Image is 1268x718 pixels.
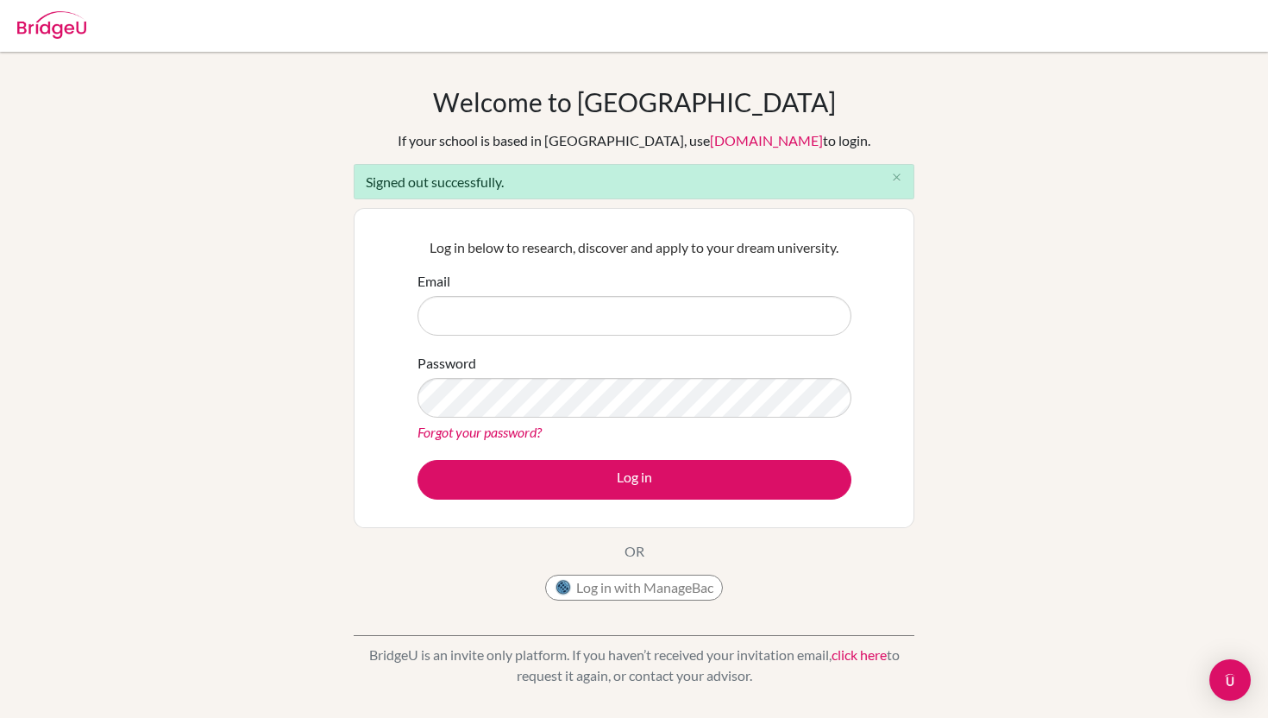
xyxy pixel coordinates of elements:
div: Open Intercom Messenger [1209,659,1251,701]
a: click here [832,646,887,663]
button: Close [879,165,913,191]
button: Log in with ManageBac [545,575,723,601]
div: If your school is based in [GEOGRAPHIC_DATA], use to login. [398,130,870,151]
a: [DOMAIN_NAME] [710,132,823,148]
label: Password [417,353,476,374]
label: Email [417,271,450,292]
p: Log in below to research, discover and apply to your dream university. [417,237,851,258]
button: Log in [417,460,851,500]
a: Forgot your password? [417,424,542,440]
img: Bridge-U [17,11,86,39]
div: Signed out successfully. [354,164,914,199]
h1: Welcome to [GEOGRAPHIC_DATA] [433,86,836,117]
p: BridgeU is an invite only platform. If you haven’t received your invitation email, to request it ... [354,645,914,686]
i: close [890,171,903,184]
p: OR [625,541,644,562]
